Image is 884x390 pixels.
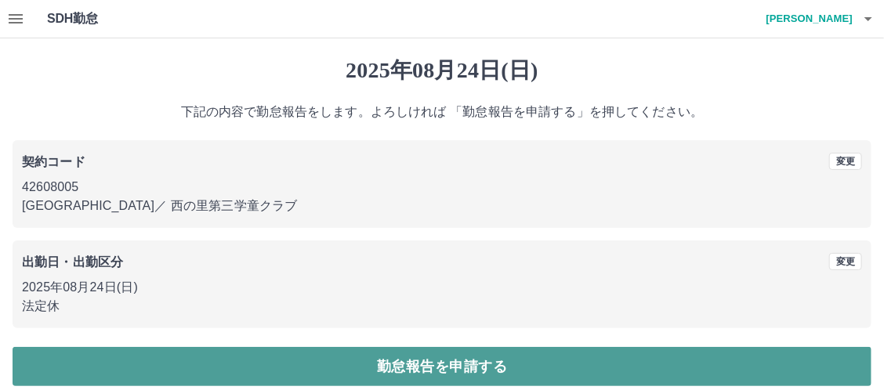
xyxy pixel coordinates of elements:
[22,255,123,269] b: 出勤日・出勤区分
[829,153,862,170] button: 変更
[22,155,85,168] b: 契約コード
[13,57,871,84] h1: 2025年08月24日(日)
[22,178,862,197] p: 42608005
[22,197,862,215] p: [GEOGRAPHIC_DATA] ／ 西の里第三学童クラブ
[22,278,862,297] p: 2025年08月24日(日)
[13,103,871,121] p: 下記の内容で勤怠報告をします。よろしければ 「勤怠報告を申請する」を押してください。
[829,253,862,270] button: 変更
[22,297,862,316] p: 法定休
[13,347,871,386] button: 勤怠報告を申請する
